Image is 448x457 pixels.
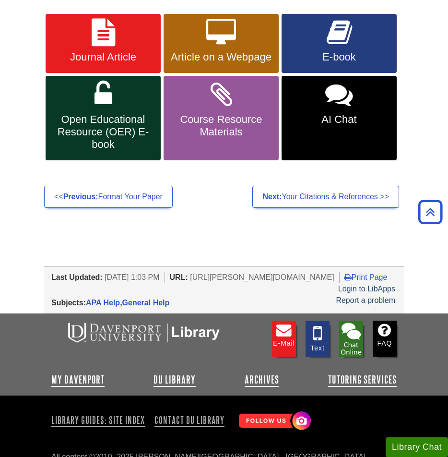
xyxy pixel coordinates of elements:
a: Report a problem [336,296,395,304]
a: Course Resource Materials [164,76,279,160]
a: Archives [245,374,279,385]
a: Library Guides: Site Index [51,412,149,428]
span: Journal Article [53,51,153,63]
i: Print Page [344,273,352,281]
img: DU Libraries [51,321,234,344]
button: Library Chat [386,437,448,457]
a: Open Educational Resource (OER) E-book [46,76,161,160]
span: [DATE] 1:03 PM [105,273,159,281]
a: E-mail [272,321,296,357]
a: Tutoring Services [328,374,397,385]
span: Open Educational Resource (OER) E-book [53,113,153,151]
strong: Next: [262,192,282,201]
span: [URL][PERSON_NAME][DOMAIN_NAME] [190,273,334,281]
span: Last Updated: [51,273,103,281]
a: Login to LibApps [338,285,395,293]
span: AI Chat [289,113,389,126]
strong: Previous: [63,192,98,201]
a: Contact DU Library [151,412,228,428]
span: URL: [170,273,188,281]
span: E-book [289,51,389,63]
span: Article on a Webpage [171,51,271,63]
li: Chat with Library [339,321,363,357]
a: APA Help [86,299,120,307]
a: E-book [282,14,397,73]
a: Article on a Webpage [164,14,279,73]
a: Journal Article [46,14,161,73]
a: DU Library [153,374,196,385]
a: Text [306,321,330,357]
a: Print Page [344,273,388,281]
a: Back to Top [415,205,446,218]
a: FAQ [373,321,397,357]
a: <<Previous:Format Your Paper [44,186,173,208]
span: Course Resource Materials [171,113,271,138]
img: Library Chat [339,321,363,357]
span: , [86,299,169,307]
a: Next:Your Citations & References >> [252,186,399,208]
a: My Davenport [51,374,105,385]
span: Subjects: [51,299,86,307]
img: Follow Us! Instagram [234,408,313,435]
a: AI Chat [282,76,397,160]
a: General Help [122,299,170,307]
